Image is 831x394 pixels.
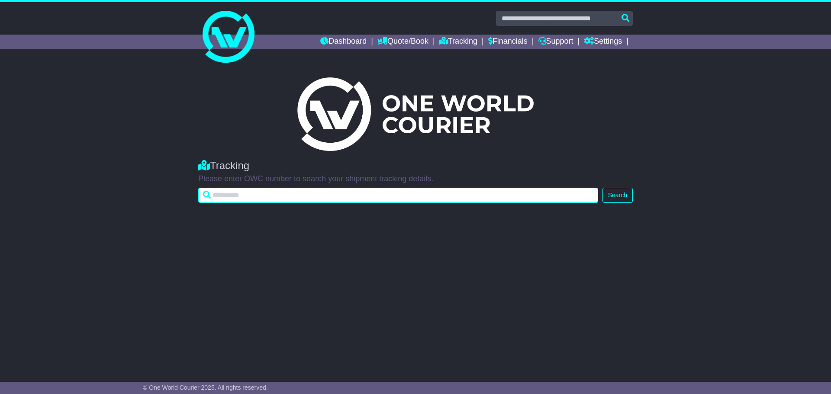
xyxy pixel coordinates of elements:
a: Financials [488,35,528,49]
div: Tracking [198,160,633,172]
a: Settings [584,35,622,49]
p: Please enter OWC number to search your shipment tracking details. [198,174,633,184]
a: Quote/Book [377,35,428,49]
span: © One World Courier 2025. All rights reserved. [143,384,268,391]
a: Support [538,35,573,49]
a: Dashboard [320,35,367,49]
button: Search [602,188,633,203]
a: Tracking [439,35,477,49]
img: Light [297,77,534,151]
